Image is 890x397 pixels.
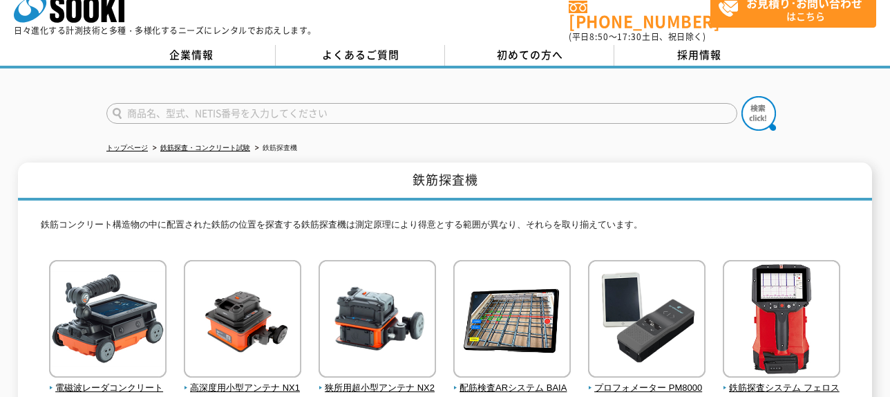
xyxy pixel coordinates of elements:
span: 8:50 [589,30,609,43]
li: 鉄筋探査機 [252,141,297,156]
span: 初めての方へ [497,47,563,62]
p: 日々進化する計測技術と多種・多様化するニーズにレンタルでお応えします。 [14,26,316,35]
p: 鉄筋コンクリート構造物の中に配置された鉄筋の位置を探査する鉄筋探査機は測定原理により得意とする範囲が異なり、それらを取り揃えています。 [41,218,849,239]
img: 配筋検査ARシステム BAIAS [453,260,571,381]
h1: 鉄筋探査機 [18,163,872,201]
a: 鉄筋探査・コンクリート試験 [160,144,250,151]
img: 電磁波レーダコンクリート内部探査機 FlexNX [49,260,167,381]
img: 高深度用小型アンテナ NX15 [184,260,301,381]
img: btn_search.png [741,96,776,131]
a: よくあるご質問 [276,45,445,66]
span: (平日 ～ 土日、祝日除く) [569,30,706,43]
a: 初めての方へ [445,45,614,66]
input: 商品名、型式、NETIS番号を入力してください [106,103,737,124]
a: [PHONE_NUMBER] [569,1,710,29]
img: プロフォメーター PM8000Basic [588,260,706,381]
a: 採用情報 [614,45,784,66]
span: 17:30 [617,30,642,43]
a: 企業情報 [106,45,276,66]
a: トップページ [106,144,148,151]
img: 鉄筋探査システム フェロスキャン PS300 [723,260,840,381]
img: 狭所用超小型アンテナ NX25 [319,260,436,381]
